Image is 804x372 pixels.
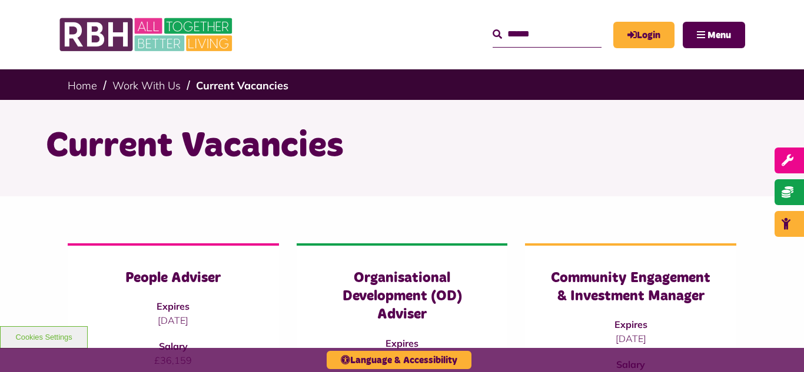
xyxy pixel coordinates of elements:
h3: Organisational Development (OD) Adviser [320,269,484,324]
a: Home [68,79,97,92]
strong: Expires [157,300,190,312]
strong: Expires [614,319,647,330]
a: Current Vacancies [196,79,288,92]
p: [DATE] [549,331,713,346]
h1: Current Vacancies [46,123,758,169]
span: Menu [707,31,731,40]
a: MyRBH [613,22,675,48]
iframe: Netcall Web Assistant for live chat [751,319,804,372]
h3: People Adviser [91,269,255,287]
h3: Community Engagement & Investment Manager [549,269,713,306]
button: Language & Accessibility [327,351,471,369]
strong: Salary [159,340,188,352]
img: RBH [59,12,235,58]
button: Navigation [683,22,745,48]
strong: Expires [386,337,418,349]
a: Work With Us [112,79,181,92]
p: [DATE] [91,313,255,327]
